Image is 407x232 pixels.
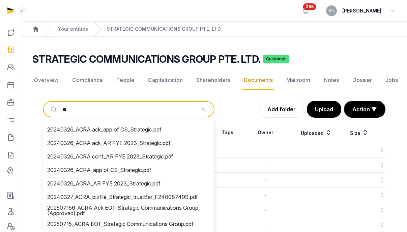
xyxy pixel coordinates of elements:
[307,101,341,118] button: Upload
[46,123,212,136] li: 20240326_ACRA ack_app of CS_Strategic.pdf
[240,173,291,188] td: -
[71,70,104,90] a: Compliance
[107,26,222,32] a: STRATEGIC COMMUNICATIONS GROUP PTE. LTD.
[32,70,396,90] nav: Tabs
[351,70,373,90] a: Dossier
[32,53,260,65] h2: STRATEGIC COMMUNICATIONS GROUP PTE. LTD.
[322,70,340,90] a: Notes
[46,163,212,177] li: 20240326_ACRA_app of CS_Strategic.pdf
[46,150,212,163] li: 20240326_ACRA conf_AR FYE 2023_Strategic.pdf
[46,136,212,150] li: 20240326_ACRA ack_AR FYE 2023_Strategic.pdf
[342,123,376,142] th: Size
[240,142,291,157] td: -
[115,70,136,90] a: People
[344,101,385,117] button: Action ▼
[58,26,88,32] a: Your entities
[303,3,316,10] span: 285
[214,123,240,142] th: Tags
[242,70,274,90] a: Documents
[240,157,291,173] td: -
[147,70,184,90] a: Capitalization
[22,22,407,37] nav: Breadcrumb
[326,5,337,16] button: AN
[46,217,212,231] li: 20250715_ACRA EOT_Strategic Communications Group.pdf
[32,70,60,90] a: Overview
[240,203,291,218] td: -
[46,177,212,190] li: 20240326_ACRA_AR FYE 2023_Strategic.pdf
[342,7,381,15] span: [PERSON_NAME]
[259,101,304,118] a: Add folder
[196,102,211,117] button: Clear
[47,102,62,117] button: Submit
[263,55,289,63] span: Customer
[384,70,399,90] a: Jobs
[328,9,335,13] span: AN
[46,190,212,204] li: 20240327_ACRA_bizfile_Strategic_trustBar_F240087409.pdf
[291,123,342,142] th: Uploaded
[240,188,291,203] td: -
[195,70,232,90] a: Shareholders
[285,70,312,90] a: Mailroom
[240,123,291,142] th: Owner
[46,204,212,217] li: 202507156_ACRA Ack EOT_Strategic Communications Group (Approved).pdf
